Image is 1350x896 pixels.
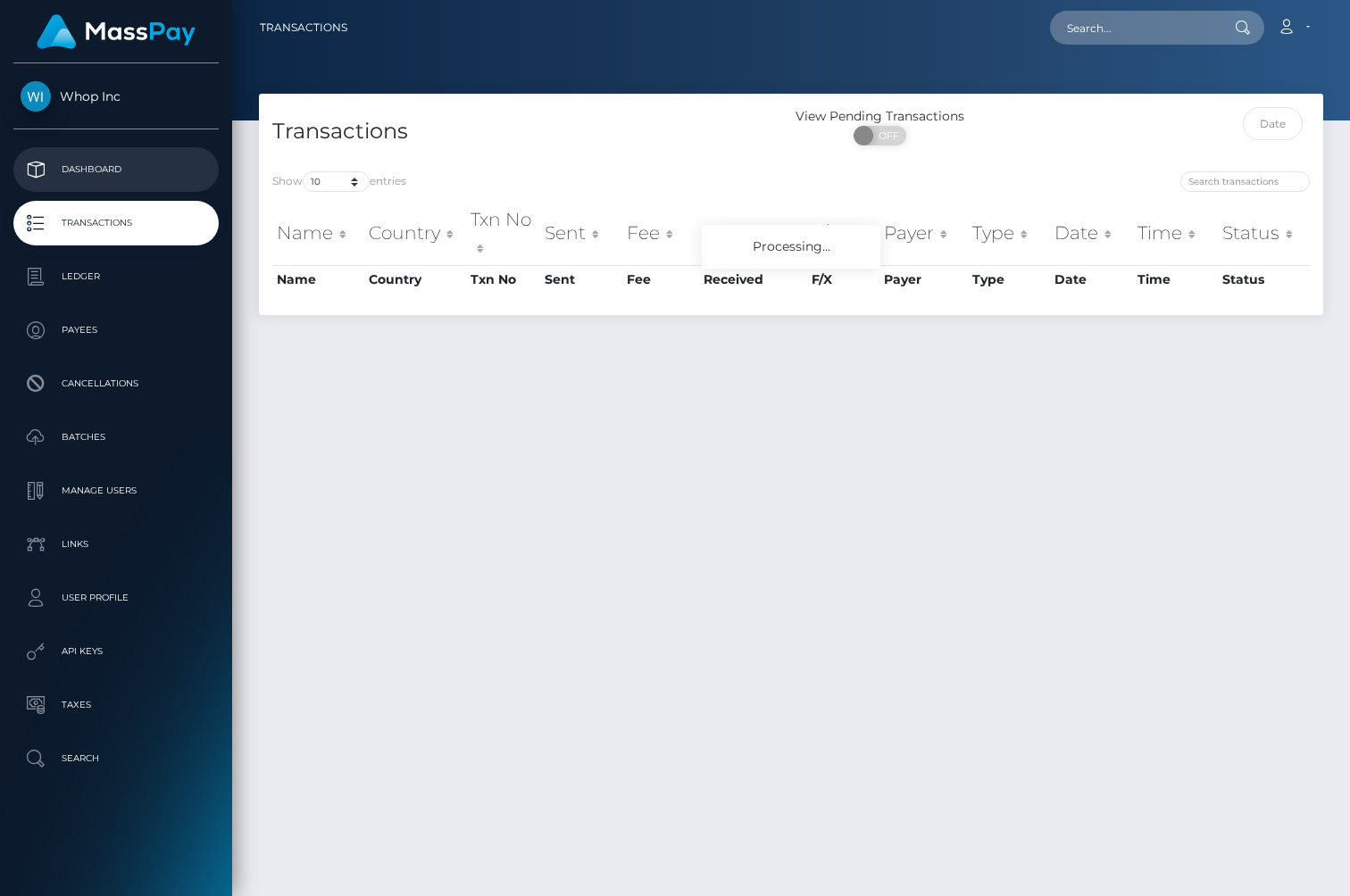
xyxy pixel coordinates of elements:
a: Payees [13,308,219,353]
a: Transactions [13,201,219,245]
a: User Profile [13,576,219,620]
th: Fee [622,202,699,265]
th: Country [364,265,466,294]
th: Received [699,202,807,265]
p: Batches [21,424,212,451]
div: View Pending Transactions [791,107,969,126]
th: F/X [807,202,880,265]
a: Ledger [13,254,219,299]
th: Status [1218,202,1311,265]
p: Transactions [21,210,212,236]
input: Search... [1050,11,1218,45]
a: Links [13,522,219,567]
th: Payer [879,202,967,265]
th: Name [272,202,364,265]
p: Ledger [21,263,212,290]
a: API Keys [13,629,219,674]
h4: Transactions [272,116,778,147]
th: Time [1133,265,1217,294]
th: Type [968,265,1050,294]
a: Manage Users [13,469,219,513]
th: Sent [540,202,622,265]
th: Payer [879,265,967,294]
p: Search [21,745,212,772]
a: Taxes [13,683,219,727]
p: Manage Users [21,477,212,504]
a: Transactions [260,9,347,46]
th: Country [364,202,466,265]
a: Search [13,736,219,781]
a: Batches [13,415,219,460]
a: Cancellations [13,361,219,406]
p: API Keys [21,638,212,665]
p: Links [21,531,212,558]
th: Received [699,265,807,294]
th: Time [1133,202,1217,265]
label: Show entries [272,171,406,192]
img: Whop Inc [21,81,51,112]
span: OFF [863,126,908,145]
p: Taxes [21,692,212,718]
th: Sent [540,265,622,294]
input: Search transactions [1180,171,1310,192]
th: Name [272,265,364,294]
th: Status [1218,265,1311,294]
th: Type [968,202,1050,265]
th: Txn No [466,265,541,294]
th: F/X [807,265,880,294]
input: Date filter [1243,107,1303,140]
a: Dashboard [13,147,219,192]
p: Payees [21,317,212,344]
th: Fee [622,265,699,294]
div: Processing... [702,225,880,269]
th: Date [1050,202,1134,265]
th: Txn No [466,202,541,265]
select: Showentries [303,171,370,192]
img: MassPay Logo [37,14,196,49]
th: Date [1050,265,1134,294]
p: Cancellations [21,370,212,397]
p: User Profile [21,585,212,611]
p: Dashboard [21,156,212,183]
span: Whop Inc [13,88,219,104]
